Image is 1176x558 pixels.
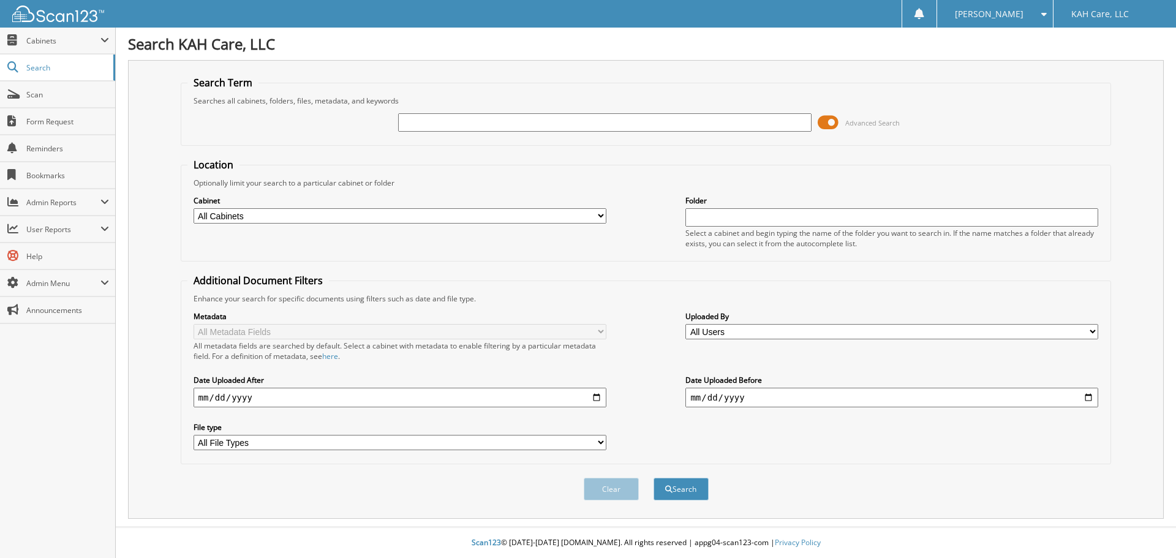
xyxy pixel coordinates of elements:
[26,170,109,181] span: Bookmarks
[194,388,606,407] input: start
[26,116,109,127] span: Form Request
[26,224,100,235] span: User Reports
[472,537,501,548] span: Scan123
[26,36,100,46] span: Cabinets
[12,6,104,22] img: scan123-logo-white.svg
[584,478,639,500] button: Clear
[116,528,1176,558] div: © [DATE]-[DATE] [DOMAIN_NAME]. All rights reserved | appg04-scan123-com |
[194,375,606,385] label: Date Uploaded After
[775,537,821,548] a: Privacy Policy
[685,375,1098,385] label: Date Uploaded Before
[1071,10,1129,18] span: KAH Care, LLC
[26,62,107,73] span: Search
[26,197,100,208] span: Admin Reports
[194,195,606,206] label: Cabinet
[187,96,1105,106] div: Searches all cabinets, folders, files, metadata, and keywords
[187,158,239,172] legend: Location
[187,293,1105,304] div: Enhance your search for specific documents using filters such as date and file type.
[187,178,1105,188] div: Optionally limit your search to a particular cabinet or folder
[845,118,900,127] span: Advanced Search
[187,76,258,89] legend: Search Term
[128,34,1164,54] h1: Search KAH Care, LLC
[26,143,109,154] span: Reminders
[194,422,606,432] label: File type
[654,478,709,500] button: Search
[26,278,100,288] span: Admin Menu
[26,251,109,262] span: Help
[26,89,109,100] span: Scan
[685,311,1098,322] label: Uploaded By
[685,195,1098,206] label: Folder
[685,228,1098,249] div: Select a cabinet and begin typing the name of the folder you want to search in. If the name match...
[685,388,1098,407] input: end
[322,351,338,361] a: here
[194,341,606,361] div: All metadata fields are searched by default. Select a cabinet with metadata to enable filtering b...
[187,274,329,287] legend: Additional Document Filters
[194,311,606,322] label: Metadata
[955,10,1023,18] span: [PERSON_NAME]
[26,305,109,315] span: Announcements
